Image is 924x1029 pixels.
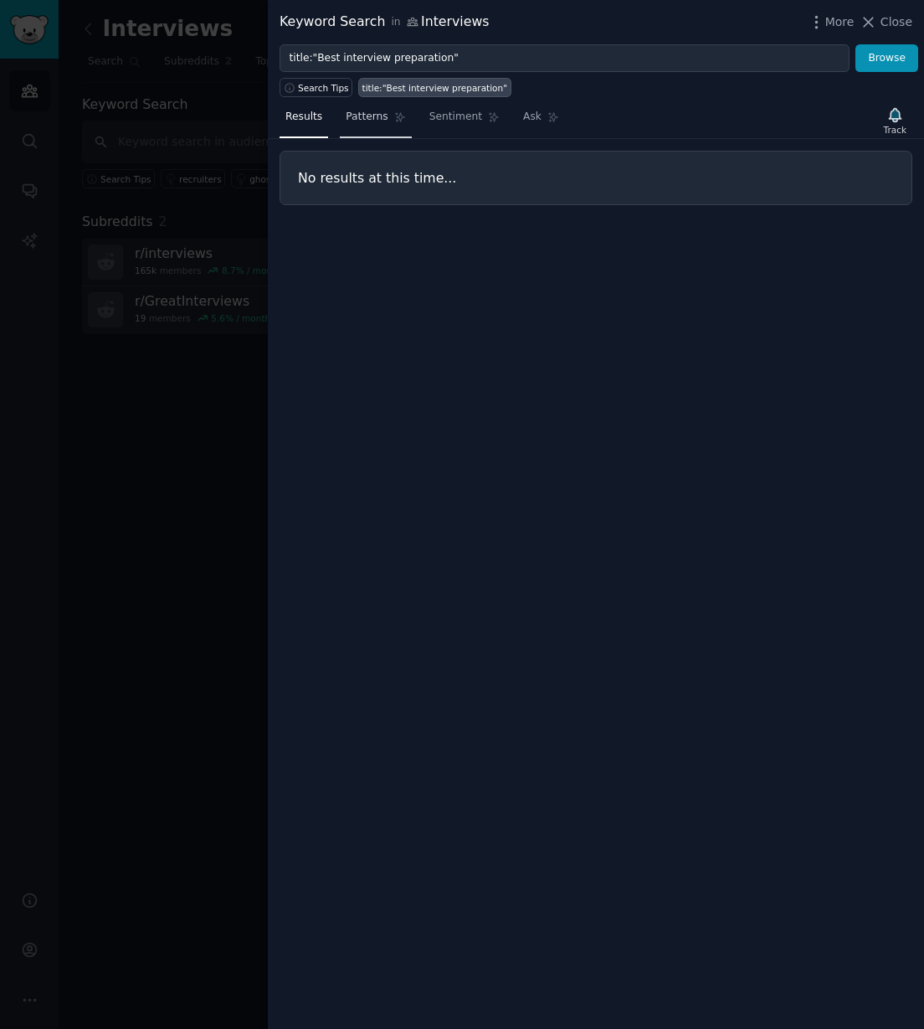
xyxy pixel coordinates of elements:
span: Close [880,13,912,31]
button: Search Tips [280,78,352,97]
button: More [808,13,855,31]
input: Try a keyword related to your business [280,44,850,73]
span: Sentiment [429,110,482,125]
span: Results [285,110,322,125]
div: Track [884,124,906,136]
a: Results [280,104,328,138]
a: Ask [517,104,565,138]
h3: No results at this time... [298,169,894,187]
span: More [825,13,855,31]
span: Patterns [346,110,388,125]
button: Close [860,13,912,31]
button: Track [878,103,912,138]
a: Patterns [340,104,411,138]
div: title:"Best interview preparation" [362,82,507,94]
button: Browse [855,44,918,73]
div: Keyword Search Interviews [280,12,490,33]
a: title:"Best interview preparation" [358,78,511,97]
span: Ask [523,110,542,125]
span: in [391,15,400,30]
span: Search Tips [298,82,349,94]
a: Sentiment [423,104,506,138]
